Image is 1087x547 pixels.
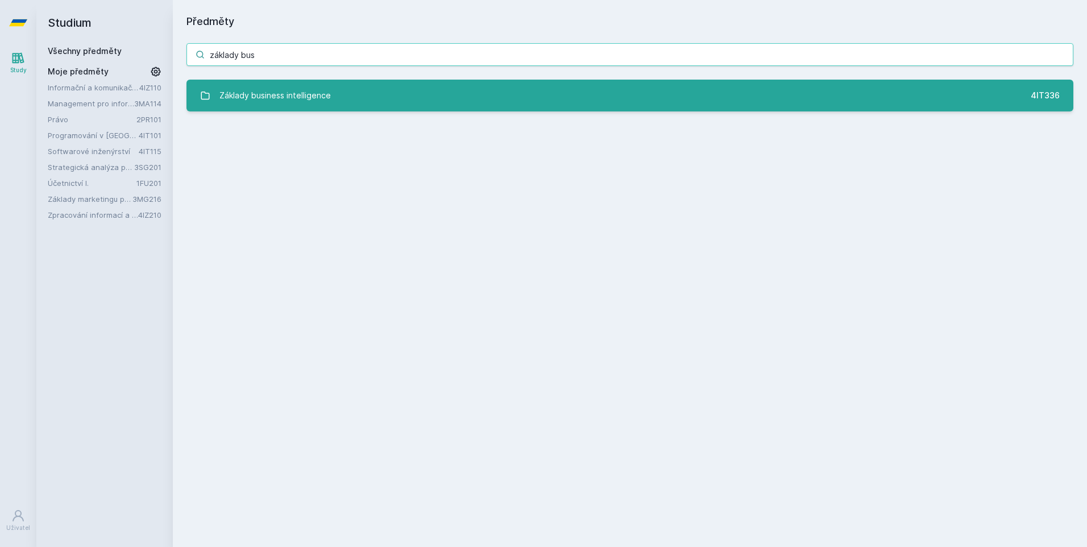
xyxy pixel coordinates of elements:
[48,193,132,205] a: Základy marketingu pro informatiky a statistiky
[48,146,139,157] a: Softwarové inženýrství
[139,131,161,140] a: 4IT101
[186,14,1073,30] h1: Předměty
[136,179,161,188] a: 1FU201
[48,161,134,173] a: Strategická analýza pro informatiky a statistiky
[1031,90,1060,101] div: 4IT336
[132,194,161,204] a: 3MG216
[48,98,134,109] a: Management pro informatiky a statistiky
[48,66,109,77] span: Moje předměty
[134,163,161,172] a: 3SG201
[138,210,161,219] a: 4IZ210
[6,524,30,532] div: Uživatel
[134,99,161,108] a: 3MA114
[186,43,1073,66] input: Název nebo ident předmětu…
[219,84,331,107] div: Základy business intelligence
[2,45,34,80] a: Study
[48,209,138,221] a: Zpracování informací a znalostí
[2,503,34,538] a: Uživatel
[48,46,122,56] a: Všechny předměty
[48,177,136,189] a: Účetnictví I.
[139,147,161,156] a: 4IT115
[139,83,161,92] a: 4IZ110
[186,80,1073,111] a: Základy business intelligence 4IT336
[10,66,27,74] div: Study
[48,130,139,141] a: Programování v [GEOGRAPHIC_DATA]
[136,115,161,124] a: 2PR101
[48,114,136,125] a: Právo
[48,82,139,93] a: Informační a komunikační technologie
